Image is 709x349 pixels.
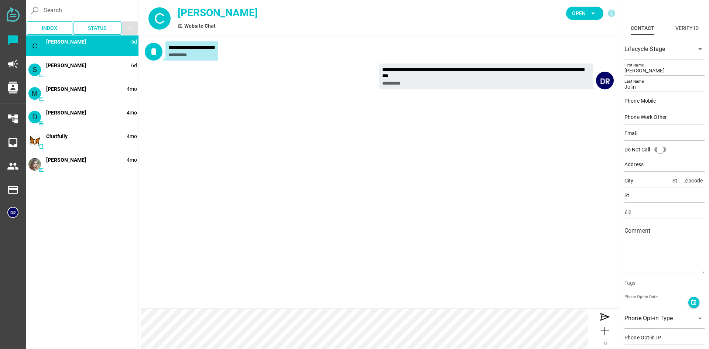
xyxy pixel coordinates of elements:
[46,62,86,68] span: 29b1ac40ac-KSMSrJQB05c8o5BRlhK3
[32,89,38,97] span: M
[88,24,106,32] span: Status
[131,62,137,68] span: 1756911779
[624,61,705,76] input: First Name
[32,113,37,121] span: D
[27,21,72,35] button: Inbox
[127,110,137,116] span: 1747770984
[38,167,44,173] i: Website Chat
[624,93,705,108] input: Phone Mobile
[624,110,705,124] input: Phone Work Other
[696,45,705,54] i: arrow_drop_down
[589,9,597,18] i: arrow_drop_down
[684,173,705,188] input: Zipcode
[624,330,705,345] input: Phone Opt-in IP
[7,137,19,148] i: inbox
[7,58,19,70] i: campaign
[624,126,705,141] input: Email
[7,207,18,218] img: 682ca5c42657a7c376050087-30.png
[7,7,20,22] img: svg+xml;base64,PD94bWwgdmVyc2lvbj0iMS4wIiBlbmNvZGluZz0iVVRGLTgiPz4KPHN2ZyB2ZXJzaW9uPSIxLjEiIHZpZX...
[624,300,688,308] div: --
[624,294,688,300] div: Phone Opt-in Date
[7,34,19,46] i: chat_bubble
[7,160,19,172] i: people
[46,157,86,163] span: example-682ca54av6ZUtT9tBx1N
[603,341,607,345] span: IM
[624,204,705,219] input: Zip
[46,133,68,139] span: c
[624,173,672,188] input: City
[672,173,684,188] input: State
[624,230,705,273] textarea: Comment
[691,299,697,305] i: event
[127,86,137,92] span: 1748061673
[32,66,37,73] span: S
[127,157,137,163] span: 1747756362
[154,10,165,27] span: C
[572,9,586,18] span: Open
[38,96,44,102] i: Website Chat
[42,24,57,32] span: Inbox
[32,42,37,50] span: C
[38,73,44,78] i: Website Chat
[607,9,616,18] i: info
[696,314,705,323] i: arrow_drop_down
[131,39,137,45] span: 1757012466
[38,144,44,149] i: SMS
[624,142,671,157] div: Do Not Call
[624,157,705,172] input: Address
[7,82,19,93] i: contacts
[38,120,44,126] i: Website Chat
[7,113,19,125] i: account_tree
[624,146,650,154] div: Do Not Call
[631,24,654,32] div: Contact
[624,281,705,290] input: Tags
[178,5,411,21] div: [PERSON_NAME]
[73,21,122,35] button: Status
[46,39,86,45] span: 29b7adb25b-3jENYgjLIwixZq7outVC
[566,7,603,20] button: Open
[624,188,705,203] input: St
[596,72,614,89] img: 682ca5c42657a7c376050087-30.png
[7,184,19,196] i: payment
[127,133,137,139] span: 1747756482
[675,24,699,32] div: Verify ID
[178,24,183,29] i: Website Chat
[624,77,705,92] input: Last Name
[46,110,86,116] span: 2790045fa0-zBqVXLX2Rcjd9pBAc8ja
[38,49,44,55] i: Website Chat
[46,86,86,92] span: 27a22cfbba-hvd7Dbb6n6WLUsRJYCVT
[178,22,411,30] div: Website Chat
